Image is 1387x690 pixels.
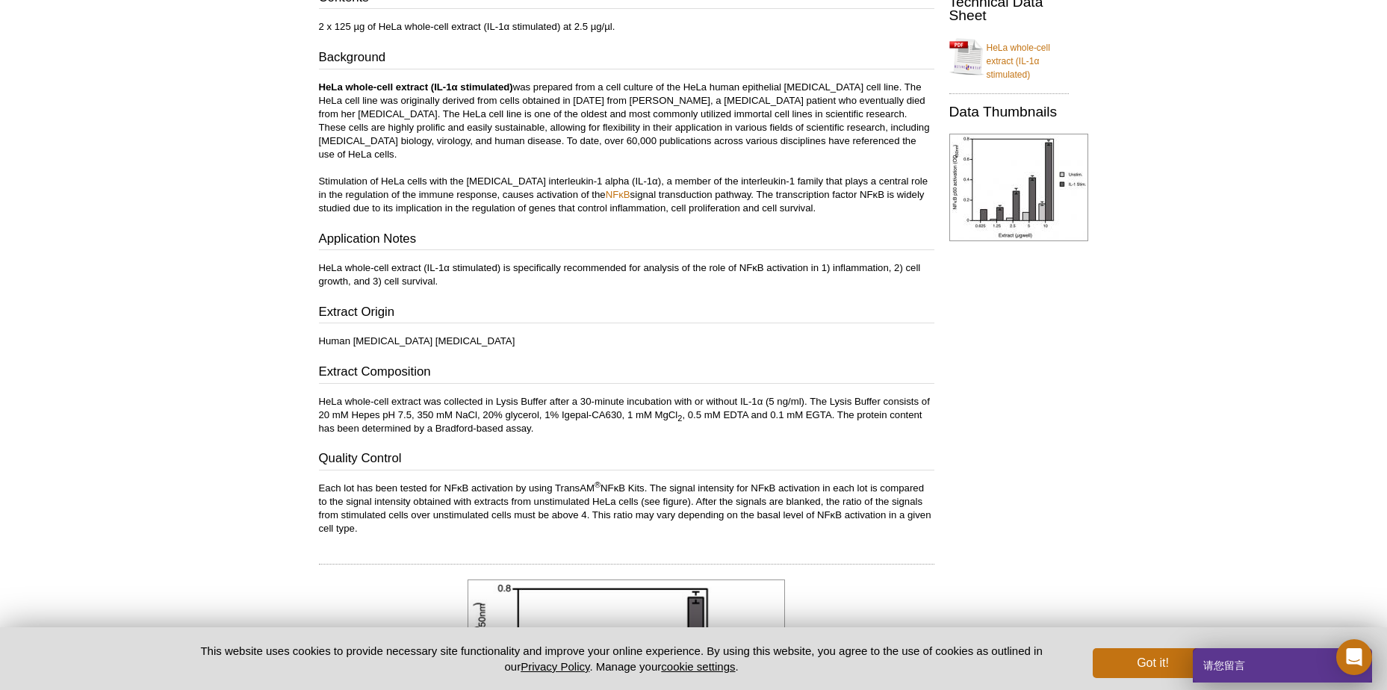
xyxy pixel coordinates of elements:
p: 2 x 125 µg of HeLa whole-cell extract (IL-1α stimulated) at 2.5 µg/µl. [319,20,934,34]
b: HeLa whole-cell extract (IL-1α stimulated) [319,81,513,93]
p: Human [MEDICAL_DATA] [MEDICAL_DATA] [319,335,934,348]
a: NFκB [606,189,630,200]
p: Each lot has been tested for NFκB activation by using TransAM NFκB Kits. The signal intensity for... [319,482,934,535]
button: cookie settings [661,660,735,673]
a: HeLa whole-cell extract (IL-1α stimulated) [949,32,1069,81]
h3: Application Notes [319,230,934,251]
p: This website uses cookies to provide necessary site functionality and improve your online experie... [175,643,1069,674]
h2: Data Thumbnails [949,105,1069,119]
a: Privacy Policy [521,660,589,673]
p: HeLa whole-cell extract was collected in Lysis Buffer after a 30-minute incubation with or withou... [319,395,934,435]
p: HeLa whole-cell extract (IL-1α stimulated) is specifically recommended for analysis of the role o... [319,261,934,288]
h3: Background [319,49,934,69]
sup: ® [595,480,601,489]
h3: Extract Composition [319,363,934,384]
img: HeLa whole-cell extract (IL-1a stimulated) [949,134,1088,241]
sub: 2 [677,413,682,422]
p: was prepared from a cell culture of the HeLa human epithelial [MEDICAL_DATA] cell line. The HeLa ... [319,81,934,215]
h3: Extract Origin [319,303,934,324]
h3: Quality Control [319,450,934,470]
button: Got it! [1093,648,1212,678]
div: Open Intercom Messenger [1336,639,1372,675]
span: 请您留言 [1202,648,1245,683]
